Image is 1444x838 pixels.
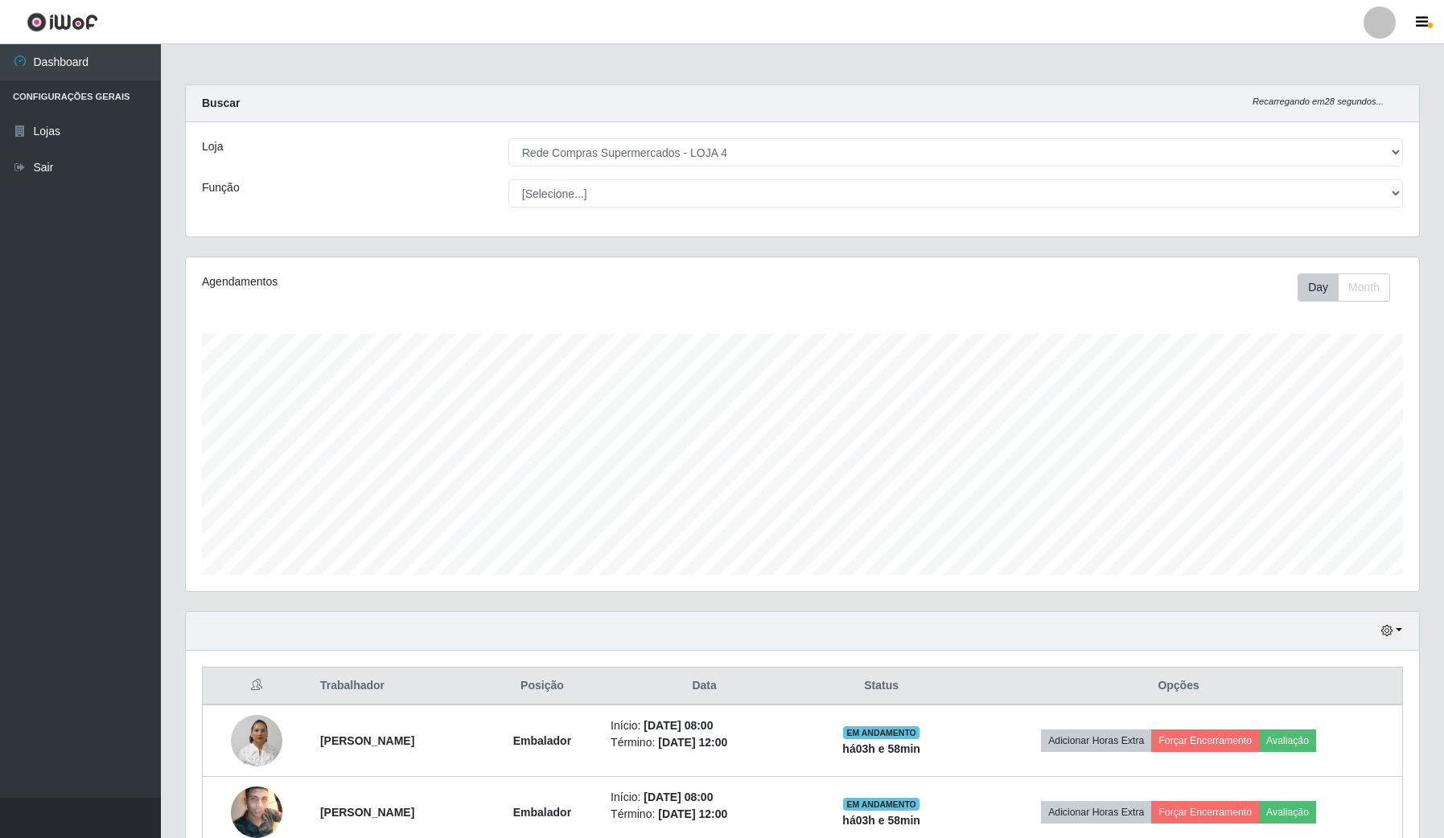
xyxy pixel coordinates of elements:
li: Término: [611,806,798,823]
strong: [PERSON_NAME] [320,806,414,819]
button: Adicionar Horas Extra [1041,801,1151,824]
button: Avaliação [1259,801,1316,824]
i: Recarregando em 28 segundos... [1253,97,1384,106]
li: Início: [611,789,798,806]
button: Avaliação [1259,729,1316,752]
span: EM ANDAMENTO [843,798,919,811]
button: Month [1338,273,1390,302]
img: 1675303307649.jpeg [231,706,282,774]
li: Término: [611,734,798,751]
time: [DATE] 12:00 [658,807,727,820]
strong: Embalador [513,734,571,747]
div: Agendamentos [202,273,689,290]
div: First group [1298,273,1390,302]
th: Posição [483,668,601,705]
time: [DATE] 12:00 [658,736,727,749]
strong: há 03 h e 58 min [842,742,920,755]
strong: Embalador [513,806,571,819]
button: Day [1298,273,1339,302]
th: Trabalhador [311,668,483,705]
button: Forçar Encerramento [1151,729,1259,752]
strong: há 03 h e 58 min [842,814,920,827]
label: Loja [202,138,223,155]
button: Adicionar Horas Extra [1041,729,1151,752]
button: Forçar Encerramento [1151,801,1259,824]
li: Início: [611,717,798,734]
th: Data [601,668,808,705]
th: Status [808,668,955,705]
label: Função [202,179,240,196]
time: [DATE] 08:00 [644,791,713,803]
th: Opções [955,668,1402,705]
div: Toolbar with button groups [1298,273,1403,302]
strong: Buscar [202,97,240,109]
span: EM ANDAMENTO [843,726,919,739]
strong: [PERSON_NAME] [320,734,414,747]
img: CoreUI Logo [27,12,98,32]
time: [DATE] 08:00 [644,719,713,732]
